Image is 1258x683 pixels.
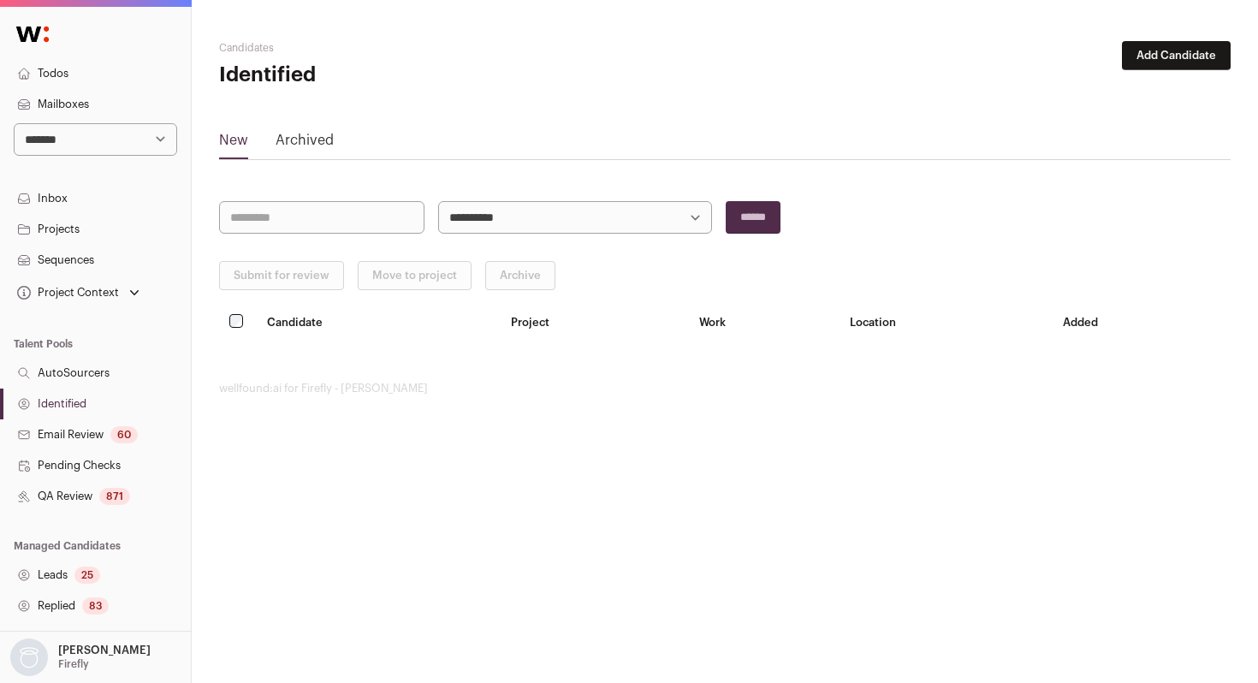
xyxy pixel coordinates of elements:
div: 60 [110,426,138,443]
div: Project Context [14,286,119,300]
button: Add Candidate [1122,41,1231,70]
a: New [219,130,248,157]
p: [PERSON_NAME] [58,644,151,657]
th: Work [689,304,840,341]
th: Location [840,304,1053,341]
img: Wellfound [7,17,58,51]
p: Firefly [58,657,89,671]
a: Archived [276,130,334,157]
th: Candidate [257,304,501,341]
div: 25 [74,567,100,584]
footer: wellfound:ai for Firefly - [PERSON_NAME] [219,382,1231,395]
button: Open dropdown [14,281,143,305]
button: Open dropdown [7,638,154,676]
h2: Candidates [219,41,556,55]
th: Added [1053,304,1231,341]
div: 83 [82,597,109,615]
img: nopic.png [10,638,48,676]
th: Project [501,304,690,341]
div: 871 [99,488,130,505]
h1: Identified [219,62,556,89]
